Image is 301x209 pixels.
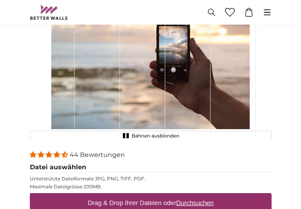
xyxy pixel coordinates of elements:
img: Betterwalls [30,5,68,20]
span: 4.34 stars [30,151,70,159]
span: 44 Bewertungen [70,151,125,159]
p: Unterstützte Dateiformate JPG, PNG, TIFF, PDF. [30,176,272,182]
p: Maximale Dateigrösse 200MB. [30,184,272,190]
u: Durchsuchen [176,199,214,206]
legend: Datei auswählen [30,163,272,172]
